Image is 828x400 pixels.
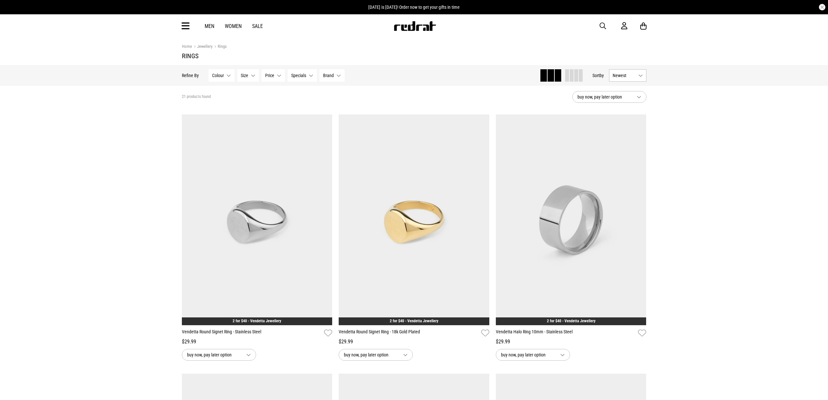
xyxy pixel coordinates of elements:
[600,73,604,78] span: by
[182,44,192,49] a: Home
[496,349,570,361] button: buy now, pay later option
[182,349,256,361] button: buy now, pay later option
[390,319,438,323] a: 2 for $40 - Vendetta Jewellery
[496,338,646,346] div: $29.99
[393,21,436,31] img: Redrat logo
[212,44,227,50] a: Rings
[182,52,646,60] h1: Rings
[192,44,212,50] a: Jewellery
[265,73,274,78] span: Price
[344,351,398,359] span: buy now, pay later option
[182,73,199,78] p: Refine By
[182,94,211,100] span: 21 products found
[291,73,306,78] span: Specials
[212,73,224,78] span: Colour
[182,328,322,338] a: Vendetta Round Signet Ring - Stainless Steel
[496,114,646,325] img: Vendetta Halo Ring 10mm - Stainless Steel in Silver
[225,23,242,29] a: Women
[323,73,334,78] span: Brand
[209,69,235,82] button: Colour
[288,69,317,82] button: Specials
[609,69,646,82] button: Newest
[237,69,259,82] button: Size
[501,351,555,359] span: buy now, pay later option
[241,73,248,78] span: Size
[572,91,646,103] button: buy now, pay later option
[577,93,631,101] span: buy now, pay later option
[262,69,285,82] button: Price
[187,351,241,359] span: buy now, pay later option
[182,338,333,346] div: $29.99
[182,114,333,325] img: Vendetta Round Signet Ring - Stainless Steel in Silver
[592,72,604,79] button: Sortby
[339,328,479,338] a: Vendetta Round Signet Ring - 18k Gold Plated
[547,319,595,323] a: 2 for $40 - Vendetta Jewellery
[339,349,413,361] button: buy now, pay later option
[339,338,489,346] div: $29.99
[319,69,345,82] button: Brand
[613,73,636,78] span: Newest
[252,23,263,29] a: Sale
[496,328,636,338] a: Vendetta Halo Ring 10mm - Stainless Steel
[368,5,460,10] span: [DATE] is [DATE]! Order now to get your gifts in time
[233,319,281,323] a: 2 for $40 - Vendetta Jewellery
[205,23,214,29] a: Men
[339,114,489,325] img: Vendetta Round Signet Ring - 18k Gold Plated in Gold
